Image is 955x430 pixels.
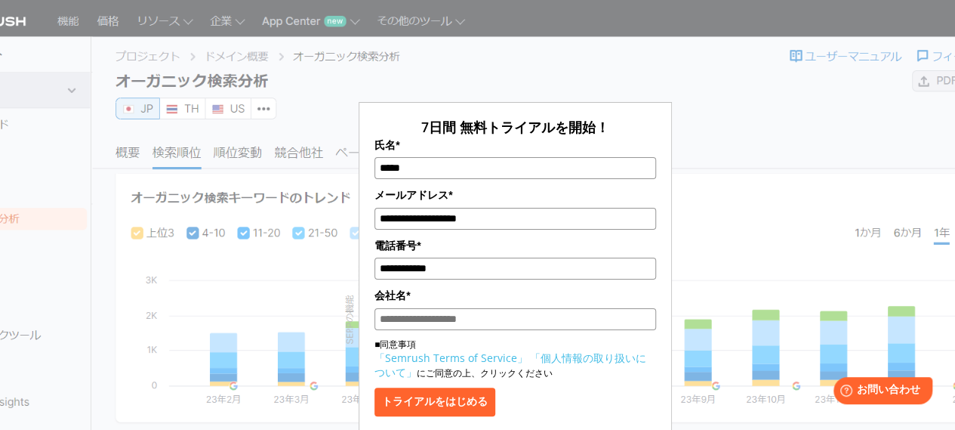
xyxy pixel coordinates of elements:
a: 「Semrush Terms of Service」 [374,351,528,365]
p: ■同意事項 にご同意の上、クリックください [374,338,656,380]
label: 電話番号* [374,237,656,254]
iframe: Help widget launcher [821,371,938,413]
label: メールアドレス* [374,187,656,203]
button: トライアルをはじめる [374,388,495,416]
a: 「個人情報の取り扱いについて」 [374,351,646,379]
span: 7日間 無料トライアルを開始！ [421,118,609,136]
